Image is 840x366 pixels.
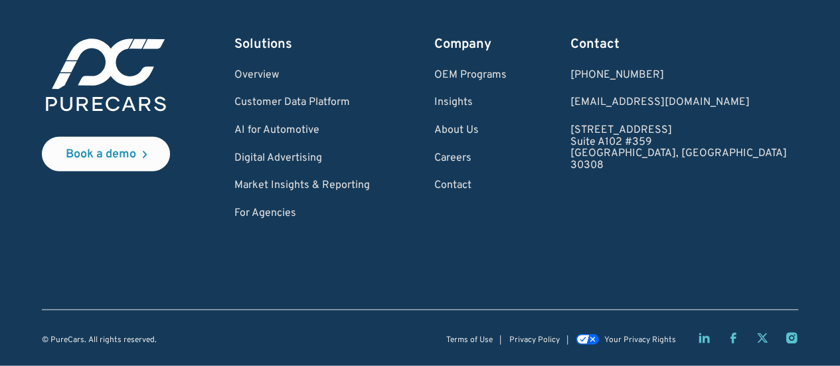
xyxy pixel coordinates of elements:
[446,336,492,345] a: Terms of Use
[570,70,787,82] div: [PHONE_NUMBER]
[756,331,769,345] a: Twitter X page
[234,97,370,109] a: Customer Data Platform
[604,336,676,345] div: Your Privacy Rights
[42,137,170,171] a: Book a demo
[576,335,675,345] a: Your Privacy Rights
[234,180,370,192] a: Market Insights & Reporting
[434,180,507,192] a: Contact
[570,35,787,54] div: Contact
[42,35,170,116] img: purecars logo
[434,125,507,137] a: About Us
[570,97,787,109] a: Email us
[66,149,136,161] div: Book a demo
[234,208,370,220] a: For Agencies
[234,35,370,54] div: Solutions
[509,336,559,345] a: Privacy Policy
[726,331,740,345] a: Facebook page
[234,125,370,137] a: AI for Automotive
[434,153,507,165] a: Careers
[234,153,370,165] a: Digital Advertising
[234,70,370,82] a: Overview
[42,336,157,345] div: © PureCars. All rights reserved.
[697,331,711,345] a: LinkedIn page
[434,97,507,109] a: Insights
[434,35,507,54] div: Company
[570,125,787,171] a: [STREET_ADDRESS]Suite A102 #359[GEOGRAPHIC_DATA], [GEOGRAPHIC_DATA]30308
[785,331,798,345] a: Instagram page
[434,70,507,82] a: OEM Programs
